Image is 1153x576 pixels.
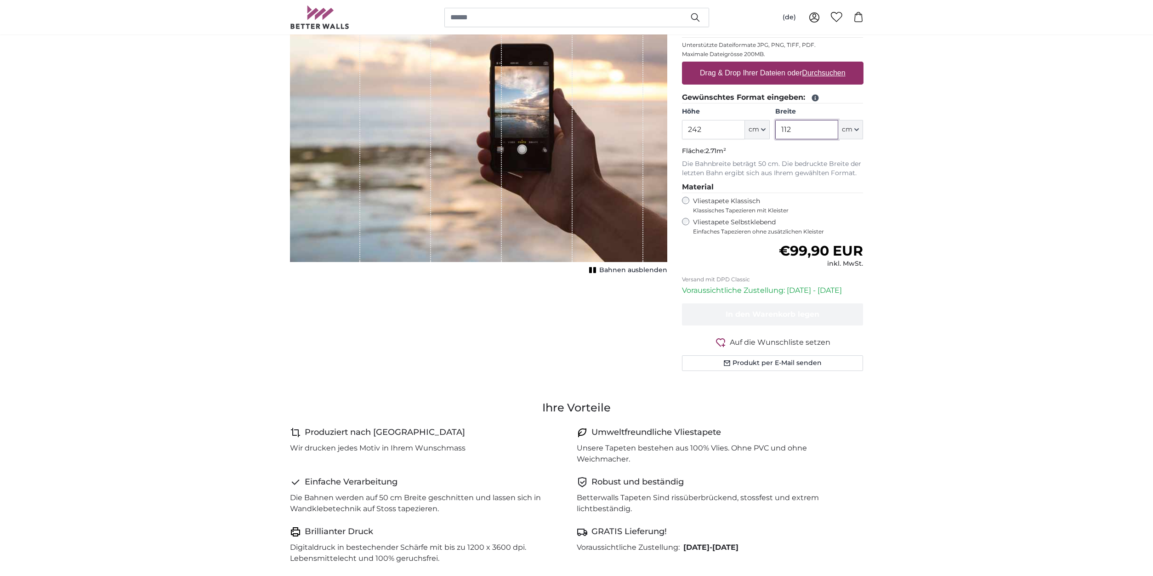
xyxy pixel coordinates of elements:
[726,310,819,319] span: In den Warenkorb legen
[842,125,852,134] span: cm
[775,107,863,116] label: Breite
[305,426,465,439] h4: Produziert nach [GEOGRAPHIC_DATA]
[305,476,398,489] h4: Einfache Verarbeitung
[838,120,863,139] button: cm
[683,543,738,552] b: -
[591,426,721,439] h4: Umweltfreundliche Vliestapete
[779,242,863,259] span: €99,90 EUR
[682,107,770,116] label: Höhe
[696,64,849,82] label: Drag & Drop Ihrer Dateien oder
[693,197,856,214] label: Vliestapete Klassisch
[802,69,845,77] u: Durchsuchen
[693,207,856,214] span: Klassisches Tapezieren mit Kleister
[682,147,863,156] p: Fläche:
[682,160,863,178] p: Die Bahnbreite beträgt 50 cm. Die bedruckte Breite der letzten Bahn ergibt sich aus Ihrem gewählt...
[749,125,759,134] span: cm
[730,337,830,348] span: Auf die Wunschliste setzen
[290,492,569,514] p: Die Bahnen werden auf 50 cm Breite geschnitten und lassen sich in Wandklebetechnik auf Stoss tape...
[712,543,738,552] span: [DATE]
[682,285,863,296] p: Voraussichtliche Zustellung: [DATE] - [DATE]
[599,266,667,275] span: Bahnen ausblenden
[682,355,863,371] button: Produkt per E-Mail senden
[682,41,863,49] p: Unterstützte Dateiformate JPG, PNG, TIFF, PDF.
[745,120,770,139] button: cm
[290,542,569,564] p: Digitaldruck in bestechender Schärfe mit bis zu 1200 x 3600 dpi. Lebensmittelecht und 100% geruch...
[775,9,803,26] button: (de)
[577,443,856,465] p: Unsere Tapeten bestehen aus 100% Vlies. Ohne PVC und ohne Weichmacher.
[577,492,856,514] p: Betterwalls Tapeten Sind rissüberbrückend, stossfest und extrem lichtbeständig.
[682,336,863,348] button: Auf die Wunschliste setzen
[705,147,726,155] span: 2.71m²
[290,400,863,415] h3: Ihre Vorteile
[290,6,350,29] img: Betterwalls
[591,476,684,489] h4: Robust und beständig
[305,525,373,538] h4: Brillianter Druck
[290,443,466,454] p: Wir drucken jedes Motiv in Ihrem Wunschmass
[682,92,863,103] legend: Gewünschtes Format eingeben:
[586,264,667,277] button: Bahnen ausblenden
[577,542,680,553] p: Voraussichtliche Zustellung:
[779,259,863,268] div: inkl. MwSt.
[693,218,863,235] label: Vliestapete Selbstklebend
[683,543,710,552] span: [DATE]
[693,228,863,235] span: Einfaches Tapezieren ohne zusätzlichen Kleister
[682,51,863,58] p: Maximale Dateigrösse 200MB.
[591,525,667,538] h4: GRATIS Lieferung!
[682,303,863,325] button: In den Warenkorb legen
[682,182,863,193] legend: Material
[682,276,863,283] p: Versand mit DPD Classic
